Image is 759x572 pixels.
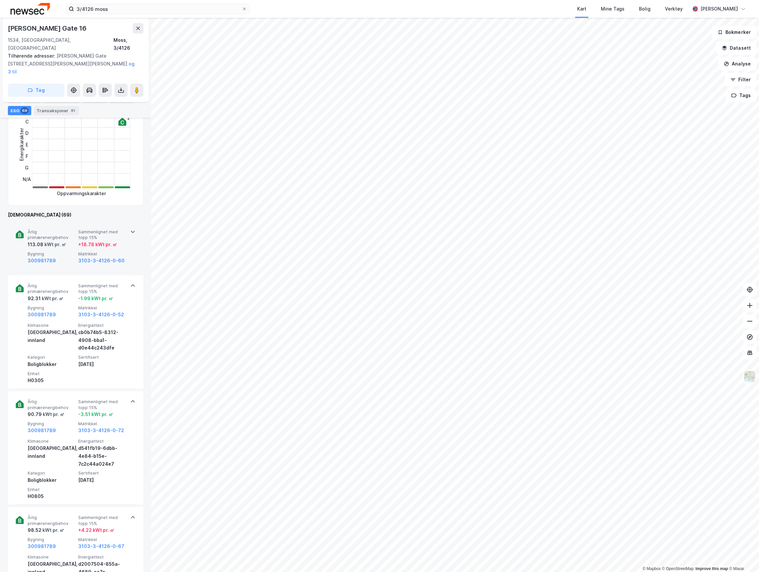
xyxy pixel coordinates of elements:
[28,371,76,377] span: Enhet
[78,305,126,311] span: Matrikkel
[78,257,125,265] button: 3103-3-4126-0-60
[28,444,76,460] div: [GEOGRAPHIC_DATA], innland
[28,427,56,434] button: 300981789
[28,421,76,427] span: Bygning
[28,328,76,344] div: [GEOGRAPHIC_DATA], innland
[8,84,64,97] button: Tag
[712,26,756,39] button: Bokmerker
[28,537,76,542] span: Bygning
[28,470,76,476] span: Kategori
[127,117,130,121] div: 4
[113,36,143,52] div: Moss, 3/4126
[78,526,114,534] div: + 4.22 kWt pr. ㎡
[78,295,113,302] div: -1.99 kWt pr. ㎡
[8,52,138,76] div: [PERSON_NAME] Gate [STREET_ADDRESS][PERSON_NAME][PERSON_NAME]
[78,515,126,526] span: Sammenlignet med topp 15%
[28,487,76,492] span: Enhet
[718,57,756,70] button: Analyse
[78,470,126,476] span: Sertifisert
[78,444,126,468] div: d541fb19-6dbb-4e84-b15e-7c2c44a024e7
[23,150,31,162] div: F
[726,89,756,102] button: Tags
[601,5,624,13] div: Mine Tags
[78,360,126,368] div: [DATE]
[78,427,124,434] button: 3103-3-4126-0-72
[78,328,126,352] div: cb0b74b5-8312-4908-bba1-d0e44c243dfe
[23,173,31,185] div: N/A
[28,241,66,248] div: 113.08
[665,5,683,13] div: Verktøy
[28,360,76,368] div: Boligblokker
[726,540,759,572] div: Kontrollprogram for chat
[28,323,76,328] span: Klimasone
[28,251,76,257] span: Bygning
[716,41,756,55] button: Datasett
[725,73,756,86] button: Filter
[78,311,124,319] button: 3103-3-4126-0-52
[28,438,76,444] span: Klimasone
[28,311,56,319] button: 300981789
[70,107,76,114] div: 81
[23,139,31,150] div: E
[28,295,63,302] div: 92.31
[78,410,113,418] div: -3.51 kWt pr. ㎡
[8,106,31,115] div: ESG
[28,377,76,384] div: H0305
[78,438,126,444] span: Energiattest
[42,410,64,418] div: kWt pr. ㎡
[74,4,242,14] input: Søk på adresse, matrikkel, gårdeiere, leietakere eller personer
[28,492,76,500] div: H0805
[78,537,126,542] span: Matrikkel
[78,251,126,257] span: Matrikkel
[78,354,126,360] span: Sertifisert
[78,554,126,560] span: Energiattest
[8,36,113,52] div: 1534, [GEOGRAPHIC_DATA], [GEOGRAPHIC_DATA]
[662,566,694,571] a: OpenStreetMap
[78,229,126,241] span: Sammenlignet med topp 15%
[28,410,64,418] div: 90.79
[696,566,728,571] a: Improve this map
[28,554,76,560] span: Klimasone
[23,127,31,139] div: D
[78,323,126,328] span: Energiattest
[78,542,124,550] button: 3103-3-4126-0-67
[28,399,76,410] span: Årlig primærenergibehov
[28,476,76,484] div: Boligblokker
[57,190,106,197] div: Oppvarmingskarakter
[28,283,76,295] span: Årlig primærenergibehov
[78,283,126,295] span: Sammenlignet med topp 15%
[726,540,759,572] iframe: Chat Widget
[34,106,79,115] div: Transaksjoner
[8,53,57,59] span: Tilhørende adresser:
[28,542,56,550] button: 300981789
[78,476,126,484] div: [DATE]
[28,354,76,360] span: Kategori
[23,162,31,173] div: G
[78,421,126,427] span: Matrikkel
[78,241,117,248] div: + 18.78 kWt pr. ㎡
[639,5,650,13] div: Bolig
[41,526,64,534] div: kWt pr. ㎡
[28,515,76,526] span: Årlig primærenergibehov
[28,229,76,241] span: Årlig primærenergibehov
[577,5,586,13] div: Kart
[744,370,756,383] img: Z
[11,3,50,14] img: newsec-logo.f6e21ccffca1b3a03d2d.png
[23,116,31,127] div: C
[28,257,56,265] button: 300981789
[43,241,66,248] div: kWt pr. ㎡
[18,128,26,161] div: Energikarakter
[21,107,29,114] div: 69
[28,305,76,311] span: Bygning
[41,295,63,302] div: kWt pr. ㎡
[78,399,126,410] span: Sammenlignet med topp 15%
[643,566,661,571] a: Mapbox
[700,5,738,13] div: [PERSON_NAME]
[8,211,143,219] div: [DEMOGRAPHIC_DATA] (69)
[28,526,64,534] div: 98.52
[8,23,88,34] div: [PERSON_NAME] Gate 16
